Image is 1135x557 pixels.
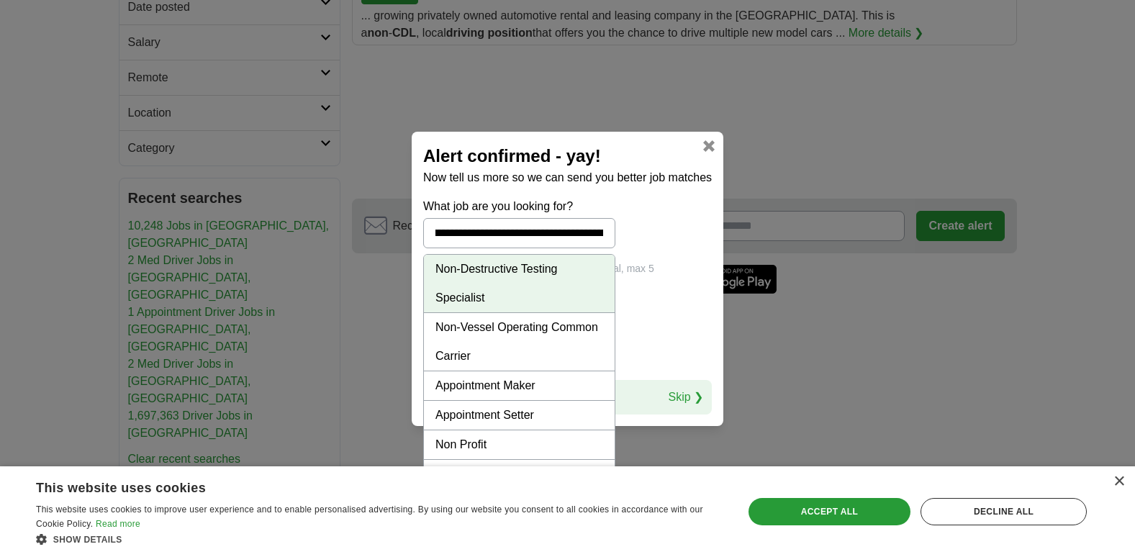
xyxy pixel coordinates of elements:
label: What job are you looking for? [423,198,615,215]
span: Optional, max 5 [584,263,654,274]
p: Now tell us more so we can send you better job matches [423,169,712,186]
li: Appointment Setter [424,401,615,430]
li: Non-Vessel Operating Common Carrier [424,313,615,371]
a: Read more, opens a new window [96,519,140,529]
span: Show details [53,535,122,545]
div: Show details [36,532,723,546]
li: Appointment Maker [424,371,615,401]
a: Skip ❯ [668,389,703,406]
div: This website uses cookies [36,475,687,497]
div: Decline all [921,498,1087,525]
li: Transportation [424,460,615,489]
span: This website uses cookies to improve user experience and to enable personalised advertising. By u... [36,504,703,529]
div: Accept all [749,498,910,525]
li: Non-Destructive Testing Specialist [424,255,615,313]
li: Non Profit [424,430,615,460]
div: Close [1113,476,1124,487]
h2: Alert confirmed - yay! [423,143,712,169]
